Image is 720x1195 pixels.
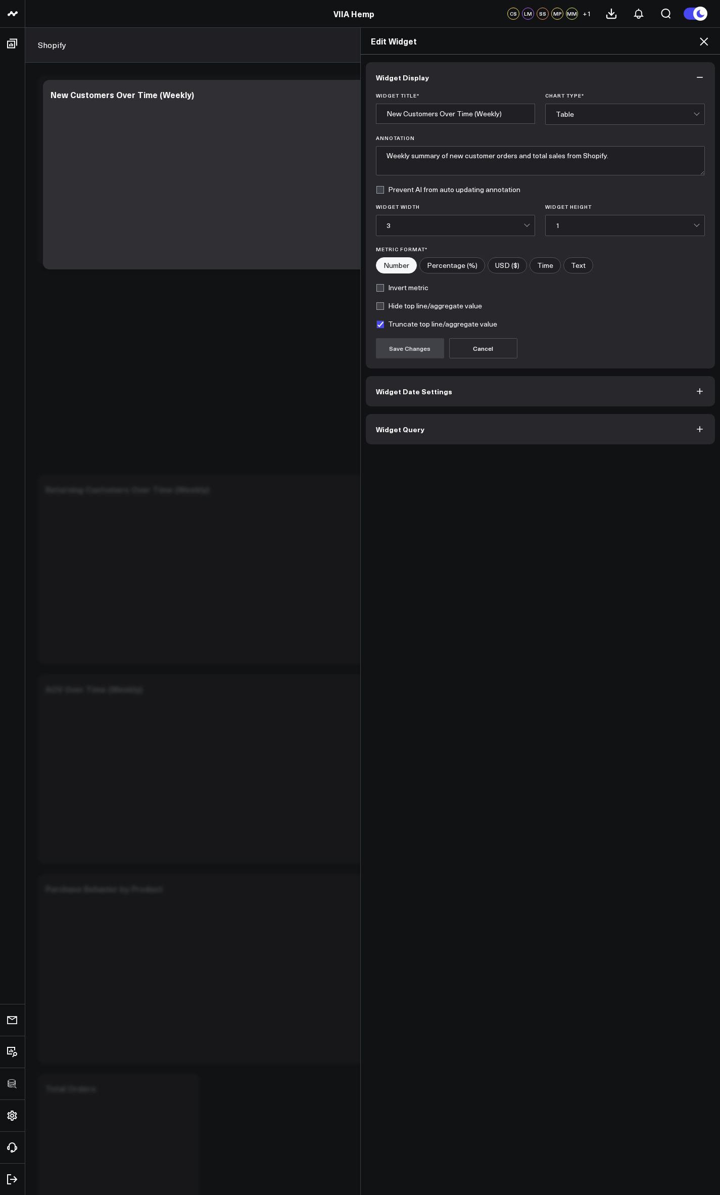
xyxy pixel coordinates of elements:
span: Widget Date Settings [376,387,452,395]
label: Time [530,257,561,273]
label: Widget Title * [376,93,536,99]
label: Invert metric [376,284,428,292]
div: SS [537,8,549,20]
button: Widget Date Settings [366,376,715,406]
div: LM [522,8,534,20]
label: Widget Height [545,204,705,210]
span: Widget Display [376,73,429,81]
span: Widget Query [376,425,424,433]
div: 1 [556,221,693,229]
label: Truncate top line/aggregate value [376,320,497,328]
div: MM [566,8,578,20]
button: Widget Query [366,414,715,444]
button: +1 [581,8,593,20]
div: 3 [387,221,524,229]
label: Percentage (%) [419,257,485,273]
button: Save Changes [376,338,444,358]
label: Prevent AI from auto updating annotation [376,186,520,194]
div: Table [556,110,693,118]
textarea: Weekly summary of new customer orders and total sales from Shopify. [376,146,705,175]
label: Metric Format* [376,246,705,252]
label: Chart Type * [545,93,705,99]
label: Number [376,257,417,273]
label: USD ($) [488,257,527,273]
label: Hide top line/aggregate value [376,302,482,310]
label: Annotation [376,135,705,141]
button: Widget Display [366,62,715,93]
span: + 1 [583,10,591,17]
div: CS [507,8,519,20]
button: Cancel [449,338,517,358]
a: VIIA Hemp [333,8,374,19]
div: MP [551,8,563,20]
input: Enter your widget title [376,104,536,124]
label: Widget Width [376,204,536,210]
label: Text [563,257,593,273]
h2: Edit Widget [371,35,710,47]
